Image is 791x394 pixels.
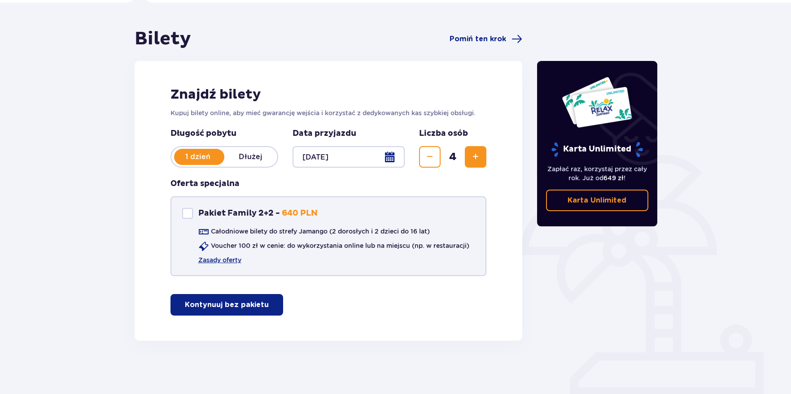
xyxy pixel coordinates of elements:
a: Pomiń ten krok [450,34,522,44]
p: Pakiet Family 2+2 - [198,208,280,219]
a: Karta Unlimited [546,190,648,211]
button: Kontynuuj bez pakietu [170,294,283,316]
button: Zwiększ [465,146,486,168]
p: Całodniowe bilety do strefy Jamango (2 dorosłych i 2 dzieci do 16 lat) [211,227,430,236]
p: Voucher 100 zł w cenie: do wykorzystania online lub na miejscu (np. w restauracji) [211,241,469,250]
span: Pomiń ten krok [450,34,506,44]
p: Karta Unlimited [568,195,626,205]
p: Zapłać raz, korzystaj przez cały rok. Już od ! [546,165,648,182]
a: Zasady oferty [198,255,241,264]
span: 649 zł [603,174,624,182]
p: Kupuj bilety online, aby mieć gwarancję wejścia i korzystać z dedykowanych kas szybkiej obsługi. [170,108,487,117]
img: Dwie karty całoroczne do Suntago z napisem 'UNLIMITED RELAX', na białym tle z tropikalnymi liśćmi... [561,76,633,128]
h3: Oferta specjalna [170,178,240,189]
button: Zmniejsz [419,146,441,168]
h2: Znajdź bilety [170,86,487,103]
p: Karta Unlimited [551,142,644,157]
p: Długość pobytu [170,128,278,139]
p: Kontynuuj bez pakietu [185,300,269,310]
p: Liczba osób [419,128,468,139]
p: 1 dzień [171,152,224,162]
p: 640 PLN [282,208,318,219]
p: Dłużej [224,152,277,162]
span: 4 [442,150,463,164]
h1: Bilety [135,28,191,50]
p: Data przyjazdu [293,128,356,139]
